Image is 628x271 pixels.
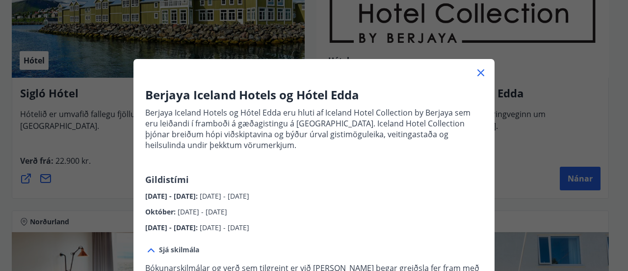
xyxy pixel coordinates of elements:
[178,207,227,216] span: [DATE] - [DATE]
[145,191,200,201] span: [DATE] - [DATE] :
[145,174,189,185] span: Gildistími
[145,207,178,216] span: Október :
[145,223,200,232] span: [DATE] - [DATE] :
[145,87,483,103] h3: Berjaya Iceland Hotels og Hótel Edda
[200,191,249,201] span: [DATE] - [DATE]
[200,223,249,232] span: [DATE] - [DATE]
[159,245,199,255] span: Sjá skilmála
[145,107,483,151] p: Berjaya Iceland Hotels og Hótel Edda eru hluti af Iceland Hotel Collection by Berjaya sem eru lei...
